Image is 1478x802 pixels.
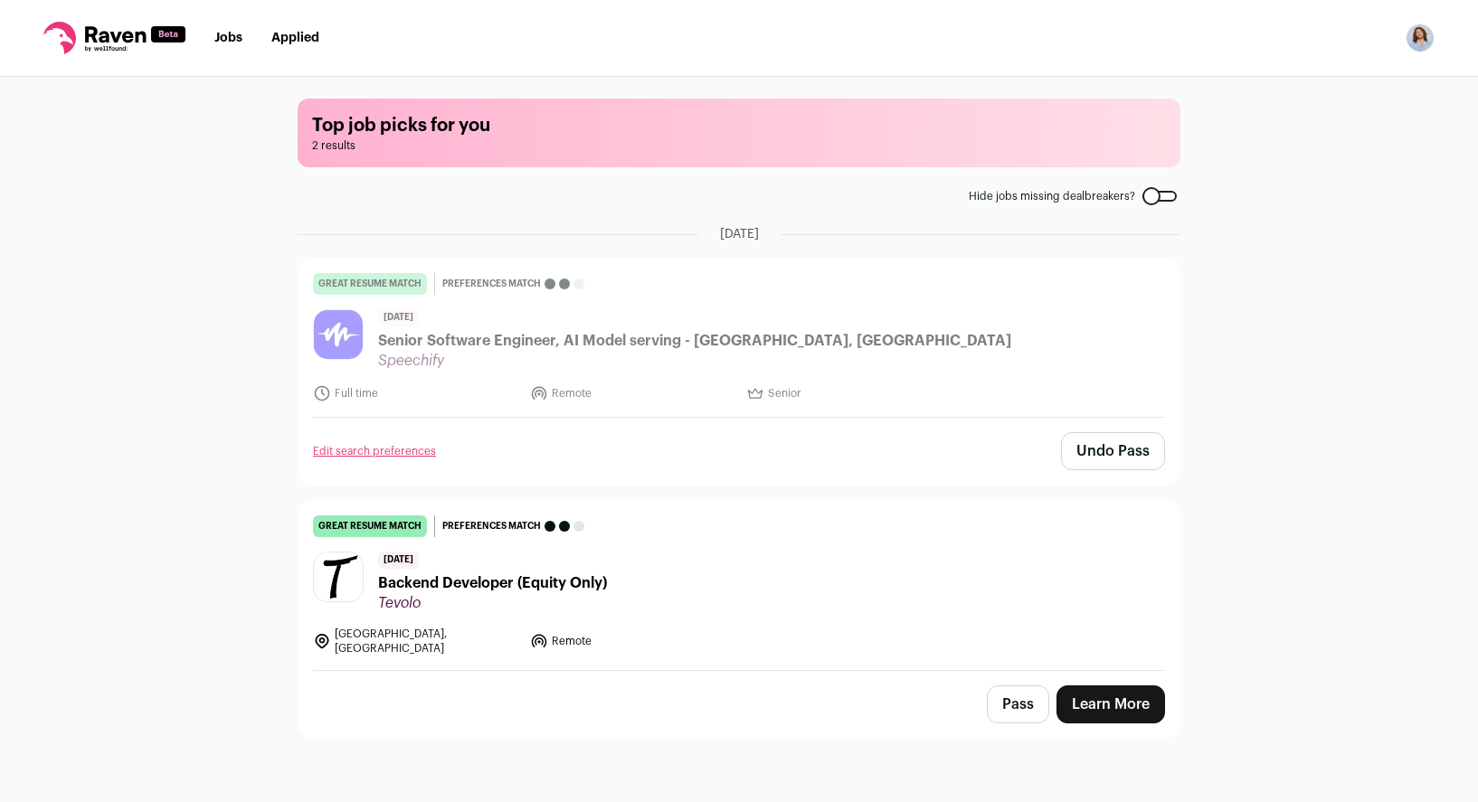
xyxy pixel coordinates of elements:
div: great resume match [313,273,427,295]
li: Senior [746,384,952,402]
span: [DATE] [378,552,419,569]
a: great resume match Preferences match [DATE] Senior Software Engineer, AI Model serving - [GEOGRAP... [298,259,1180,417]
img: 10489267-dc4d6f2e1079fa88c160a5e714e0e1de-medium_jpg.jpg [314,552,363,601]
a: Jobs [214,32,242,44]
img: 59b05ed76c69f6ff723abab124283dfa738d80037756823f9fc9e3f42b66bce3.jpg [314,310,363,359]
span: Speechify [378,352,1011,370]
button: Undo Pass [1061,432,1165,470]
span: [DATE] [720,225,759,243]
span: Backend Developer (Equity Only) [378,572,607,594]
span: [DATE] [378,309,419,326]
h1: Top job picks for you [312,113,1166,138]
li: [GEOGRAPHIC_DATA], [GEOGRAPHIC_DATA] [313,627,519,656]
a: Edit search preferences [313,444,436,458]
li: Remote [530,627,736,656]
a: great resume match Preferences match [DATE] Backend Developer (Equity Only) Tevolo [GEOGRAPHIC_DA... [298,501,1180,670]
div: great resume match [313,515,427,537]
span: Preferences match [442,275,541,293]
a: Applied [271,32,319,44]
span: Preferences match [442,517,541,535]
span: Hide jobs missing dealbreakers? [969,189,1135,203]
span: Tevolo [378,594,607,612]
li: Remote [530,384,736,402]
button: Pass [987,685,1049,723]
li: Full time [313,384,519,402]
img: 6882900-medium_jpg [1406,24,1435,52]
button: Open dropdown [1406,24,1435,52]
span: Senior Software Engineer, AI Model serving - [GEOGRAPHIC_DATA], [GEOGRAPHIC_DATA] [378,330,1011,352]
span: 2 results [312,138,1166,153]
a: Learn More [1056,685,1165,723]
